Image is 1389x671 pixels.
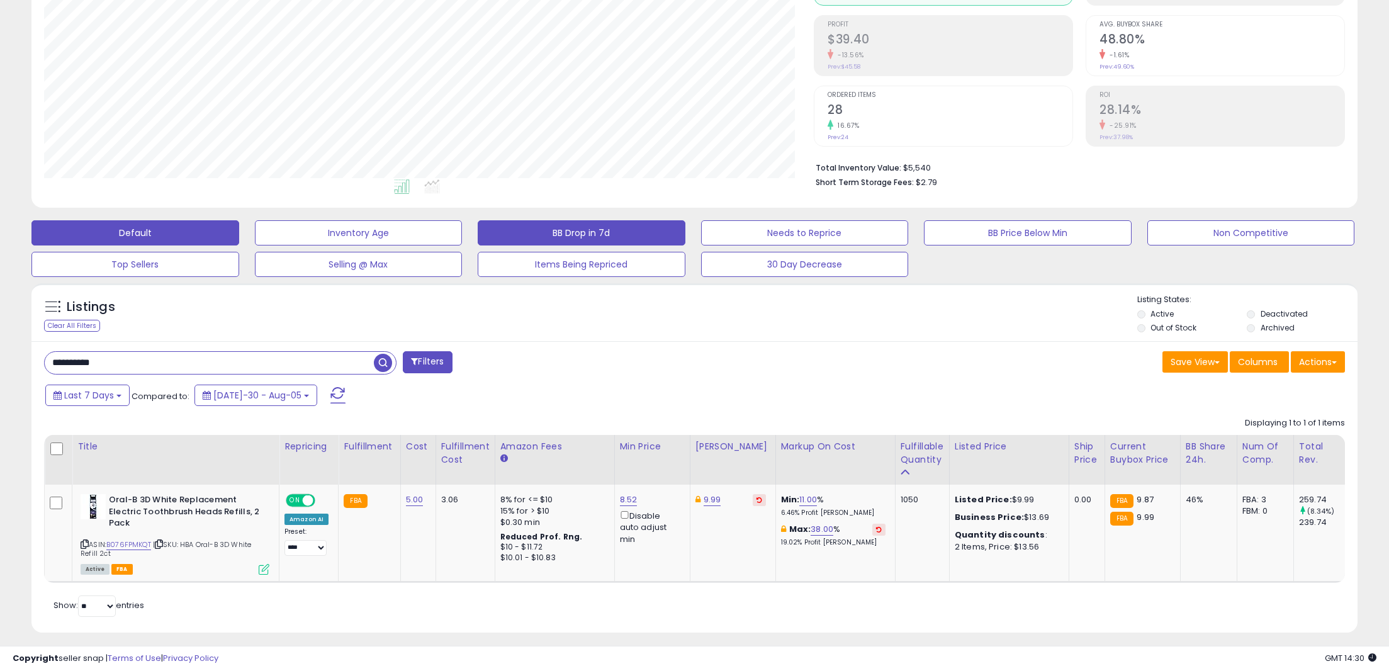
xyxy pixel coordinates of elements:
[1099,92,1344,99] span: ROI
[833,121,859,130] small: 16.67%
[31,220,239,245] button: Default
[500,505,605,517] div: 15% for > $10
[1230,351,1289,373] button: Columns
[53,599,144,611] span: Show: entries
[1150,322,1196,333] label: Out of Stock
[81,539,251,558] span: | SKU: HBA Oral-B 3D White Refill 2ct
[828,103,1072,120] h2: 28
[284,527,329,556] div: Preset:
[816,159,1336,174] li: $5,540
[1150,308,1174,319] label: Active
[695,440,770,453] div: [PERSON_NAME]
[106,539,151,550] a: B076FPMKQT
[1299,494,1350,505] div: 259.74
[833,50,864,60] small: -13.56%
[500,453,508,465] small: Amazon Fees.
[1242,505,1284,517] div: FBM: 0
[1242,494,1284,505] div: FBA: 3
[955,512,1059,523] div: $13.69
[828,21,1072,28] span: Profit
[1291,351,1345,373] button: Actions
[81,494,269,573] div: ASIN:
[81,564,110,575] span: All listings currently available for purchase on Amazon
[955,440,1064,453] div: Listed Price
[955,529,1045,541] b: Quantity discounts
[816,162,901,173] b: Total Inventory Value:
[67,298,115,316] h5: Listings
[620,493,638,506] a: 8.52
[1137,511,1154,523] span: 9.99
[163,652,218,664] a: Privacy Policy
[287,495,303,506] span: ON
[344,494,367,508] small: FBA
[620,509,680,545] div: Disable auto adjust min
[1238,356,1278,368] span: Columns
[789,523,811,535] b: Max:
[1099,21,1344,28] span: Avg. Buybox Share
[194,385,317,406] button: [DATE]-30 - Aug-05
[704,493,721,506] a: 9.99
[1137,294,1358,306] p: Listing States:
[500,440,609,453] div: Amazon Fees
[955,494,1059,505] div: $9.99
[500,531,583,542] b: Reduced Prof. Rng.
[255,220,463,245] button: Inventory Age
[924,220,1132,245] button: BB Price Below Min
[109,494,262,533] b: Oral-B 3D White Replacement Electric Toothbrush Heads Refills, 2 Pack
[828,92,1072,99] span: Ordered Items
[1099,103,1344,120] h2: 28.14%
[1099,63,1134,70] small: Prev: 49.60%
[1074,440,1099,466] div: Ship Price
[811,523,833,536] a: 38.00
[1186,494,1227,505] div: 46%
[901,494,940,505] div: 1050
[478,252,685,277] button: Items Being Repriced
[500,517,605,528] div: $0.30 min
[701,220,909,245] button: Needs to Reprice
[1186,440,1232,466] div: BB Share 24h.
[500,494,605,505] div: 8% for <= $10
[1325,652,1376,664] span: 2025-08-13 14:30 GMT
[1105,121,1137,130] small: -25.91%
[1137,493,1154,505] span: 9.87
[1110,494,1133,508] small: FBA
[1299,440,1345,466] div: Total Rev.
[1162,351,1228,373] button: Save View
[1105,50,1129,60] small: -1.61%
[406,440,430,453] div: Cost
[1261,322,1295,333] label: Archived
[132,390,189,402] span: Compared to:
[781,538,886,547] p: 19.02% Profit [PERSON_NAME]
[799,493,817,506] a: 11.00
[213,389,301,402] span: [DATE]-30 - Aug-05
[828,133,848,141] small: Prev: 24
[1147,220,1355,245] button: Non Competitive
[31,252,239,277] button: Top Sellers
[816,177,914,188] b: Short Term Storage Fees:
[955,541,1059,553] div: 2 Items, Price: $13.56
[45,385,130,406] button: Last 7 Days
[406,493,424,506] a: 5.00
[955,493,1012,505] b: Listed Price:
[1110,512,1133,526] small: FBA
[13,652,59,664] strong: Copyright
[955,529,1059,541] div: :
[1099,32,1344,49] h2: 48.80%
[500,553,605,563] div: $10.01 - $10.83
[81,494,106,519] img: 41vkU1xgGqL._SL40_.jpg
[1074,494,1095,505] div: 0.00
[500,542,605,553] div: $10 - $11.72
[108,652,161,664] a: Terms of Use
[77,440,274,453] div: Title
[620,440,685,453] div: Min Price
[781,493,800,505] b: Min:
[775,435,895,485] th: The percentage added to the cost of goods (COGS) that forms the calculator for Min & Max prices.
[955,511,1024,523] b: Business Price:
[1299,517,1350,528] div: 239.74
[1099,133,1133,141] small: Prev: 37.98%
[901,440,944,466] div: Fulfillable Quantity
[916,176,937,188] span: $2.79
[781,509,886,517] p: 6.46% Profit [PERSON_NAME]
[441,494,485,505] div: 3.06
[828,63,860,70] small: Prev: $45.58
